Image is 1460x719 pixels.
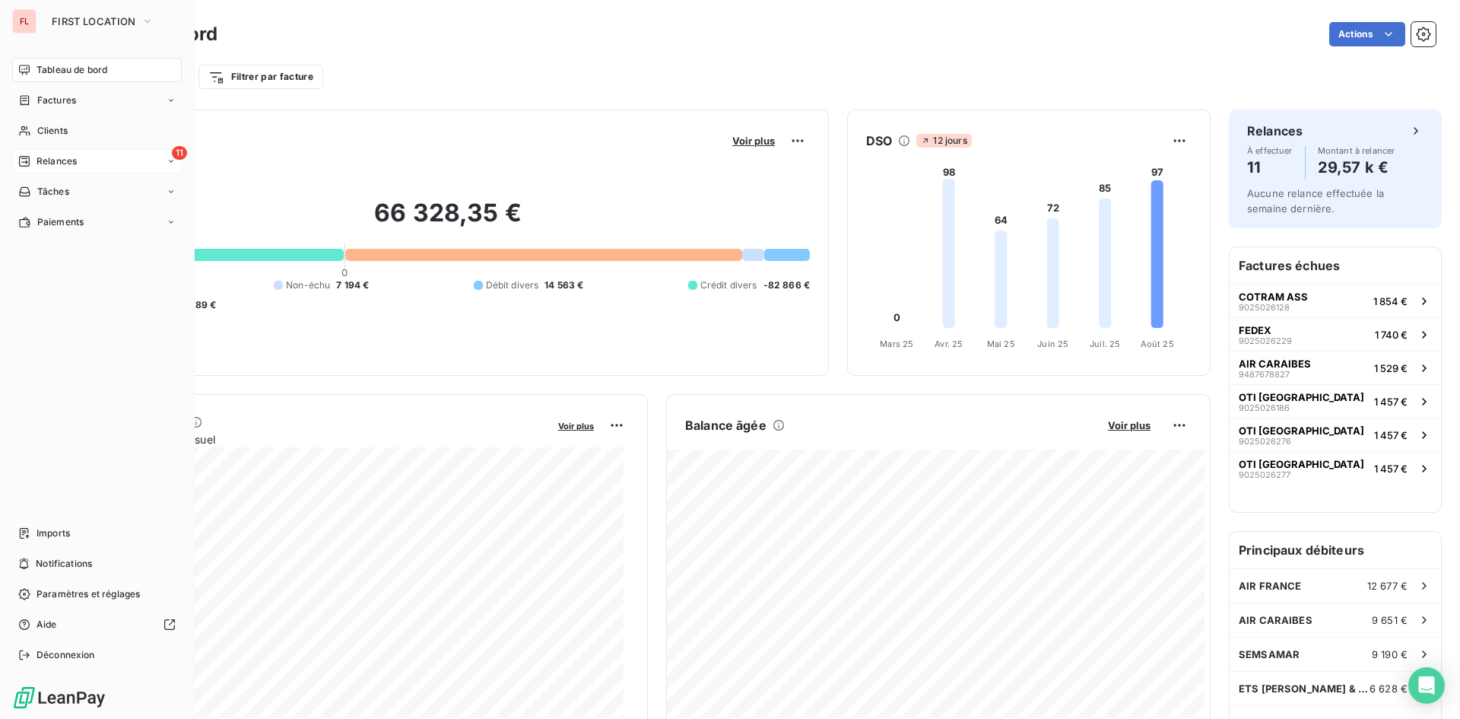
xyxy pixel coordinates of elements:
span: Voir plus [1108,419,1151,431]
span: Non-échu [286,278,330,292]
button: Voir plus [728,134,779,148]
h6: Factures échues [1230,247,1441,284]
span: AIR FRANCE [1239,580,1302,592]
span: 1 854 € [1373,295,1408,307]
span: 9025026229 [1239,336,1292,345]
span: Factures [37,94,76,107]
span: Débit divers [486,278,539,292]
span: 12 jours [916,134,971,148]
span: 7 194 € [336,278,369,292]
span: Imports [36,527,70,540]
button: COTRAM ASS90250261281 854 € [1230,284,1441,317]
button: OTI [GEOGRAPHIC_DATA]90250261861 457 € [1230,384,1441,418]
h6: Principaux débiteurs [1230,532,1441,568]
tspan: Juin 25 [1037,339,1068,349]
h4: 29,57 k € [1318,155,1395,180]
h4: 11 [1247,155,1293,180]
img: Logo LeanPay [12,686,106,710]
button: Filtrer par facture [198,65,323,89]
span: Relances [36,154,77,168]
span: Paramètres et réglages [36,587,140,601]
span: 11 [172,146,187,160]
span: Aide [36,618,57,632]
a: 11Relances [12,149,182,173]
button: OTI [GEOGRAPHIC_DATA]90250262761 457 € [1230,418,1441,451]
span: À effectuer [1247,146,1293,155]
span: Chiffre d'affaires mensuel [86,431,547,447]
button: Voir plus [1103,418,1155,432]
span: FIRST LOCATION [52,15,135,27]
span: 1 740 € [1375,329,1408,341]
tspan: Mars 25 [880,339,913,349]
span: 12 677 € [1367,580,1408,592]
button: Actions [1329,22,1405,46]
span: 9025026186 [1239,403,1290,412]
span: AIR CARAIBES [1239,358,1311,370]
span: 9487678827 [1239,370,1290,379]
span: -89 € [191,298,217,312]
button: OTI [GEOGRAPHIC_DATA]90250262771 457 € [1230,451,1441,485]
span: 1 457 € [1374,463,1408,475]
h2: 66 328,35 € [86,198,810,243]
a: Imports [12,521,182,546]
span: OTI [GEOGRAPHIC_DATA] [1239,425,1364,437]
span: SEMSAMAR [1239,648,1300,660]
span: 1 457 € [1374,429,1408,441]
a: Paramètres et réglages [12,582,182,606]
a: Tableau de bord [12,58,182,82]
span: Montant à relancer [1318,146,1395,155]
span: 9 651 € [1372,614,1408,626]
button: AIR CARAIBES94876788271 529 € [1230,351,1441,384]
a: Factures [12,88,182,113]
span: -82 866 € [763,278,810,292]
span: Voir plus [558,421,594,431]
h6: Balance âgée [685,416,766,434]
span: Notifications [36,557,92,571]
tspan: Mai 25 [987,339,1015,349]
span: Tâches [37,185,69,199]
h6: Relances [1247,122,1303,140]
button: FEDEX90250262291 740 € [1230,317,1441,351]
span: Voir plus [732,135,775,147]
span: 0 [341,266,348,278]
span: OTI [GEOGRAPHIC_DATA] [1239,458,1364,470]
span: 9 190 € [1372,648,1408,660]
span: 9025026277 [1239,470,1290,479]
span: AIR CARAIBES [1239,614,1312,626]
div: Open Intercom Messenger [1408,667,1445,704]
span: Tableau de bord [36,63,107,77]
span: Paiements [37,215,84,229]
span: FEDEX [1239,324,1271,336]
a: Clients [12,119,182,143]
span: 9025026128 [1239,303,1290,312]
span: Clients [37,124,68,138]
span: 6 628 € [1370,682,1408,695]
span: Aucune relance effectuée la semaine dernière. [1247,187,1384,215]
h6: DSO [866,132,892,150]
span: ETS [PERSON_NAME] & FILS [1239,682,1370,695]
a: Paiements [12,210,182,234]
tspan: Août 25 [1141,339,1174,349]
a: Aide [12,612,182,637]
span: 9025026276 [1239,437,1291,446]
span: Crédit divers [700,278,757,292]
span: Déconnexion [36,648,95,662]
a: Tâches [12,180,182,204]
div: FL [12,9,36,33]
tspan: Juil. 25 [1090,339,1120,349]
span: 1 457 € [1374,396,1408,408]
span: 14 563 € [544,278,583,292]
span: COTRAM ASS [1239,291,1308,303]
tspan: Avr. 25 [935,339,963,349]
span: 1 529 € [1374,362,1408,374]
span: OTI [GEOGRAPHIC_DATA] [1239,391,1364,403]
button: Voir plus [554,418,598,432]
